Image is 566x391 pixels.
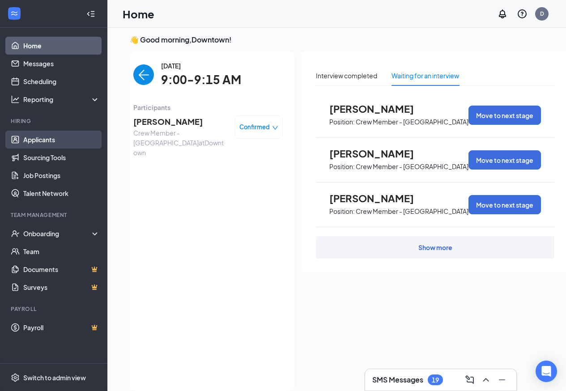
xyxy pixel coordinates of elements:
[11,373,20,382] svg: Settings
[11,211,98,219] div: Team Management
[161,61,241,71] span: [DATE]
[133,128,227,157] span: Crew Member - [GEOGRAPHIC_DATA] at Downtown
[495,373,509,387] button: Minimize
[11,229,20,238] svg: UserCheck
[418,243,452,252] div: Show more
[329,162,355,171] p: Position:
[133,102,283,112] span: Participants
[468,195,541,214] button: Move to next stage
[23,260,100,278] a: DocumentsCrown
[11,305,98,313] div: Payroll
[23,55,100,72] a: Messages
[329,207,355,216] p: Position:
[481,374,491,385] svg: ChevronUp
[23,278,100,296] a: SurveysCrown
[23,229,92,238] div: Onboarding
[161,71,241,89] span: 9:00-9:15 AM
[123,6,154,21] h1: Home
[23,242,100,260] a: Team
[316,71,377,81] div: Interview completed
[329,148,428,159] span: [PERSON_NAME]
[23,72,100,90] a: Scheduling
[329,118,355,126] p: Position:
[356,207,468,216] p: Crew Member - [GEOGRAPHIC_DATA]
[23,166,100,184] a: Job Postings
[536,361,557,382] div: Open Intercom Messenger
[329,192,428,204] span: [PERSON_NAME]
[464,374,475,385] svg: ComposeMessage
[540,10,544,17] div: D
[497,8,508,19] svg: Notifications
[23,95,100,104] div: Reporting
[329,103,428,115] span: [PERSON_NAME]
[239,123,270,132] span: Confirmed
[372,375,423,385] h3: SMS Messages
[133,64,154,85] button: back-button
[23,373,86,382] div: Switch to admin view
[463,373,477,387] button: ComposeMessage
[23,131,100,149] a: Applicants
[497,374,507,385] svg: Minimize
[86,9,95,18] svg: Collapse
[356,162,468,171] p: Crew Member - [GEOGRAPHIC_DATA]
[479,373,493,387] button: ChevronUp
[11,117,98,125] div: Hiring
[23,37,100,55] a: Home
[432,376,439,384] div: 19
[23,319,100,336] a: PayrollCrown
[392,71,459,81] div: Waiting for an interview
[272,125,278,131] span: down
[23,149,100,166] a: Sourcing Tools
[517,8,528,19] svg: QuestionInfo
[10,9,19,18] svg: WorkstreamLogo
[133,115,227,128] span: [PERSON_NAME]
[468,106,541,125] button: Move to next stage
[356,118,468,126] p: Crew Member - [GEOGRAPHIC_DATA]
[11,95,20,104] svg: Analysis
[23,184,100,202] a: Talent Network
[468,150,541,170] button: Move to next stage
